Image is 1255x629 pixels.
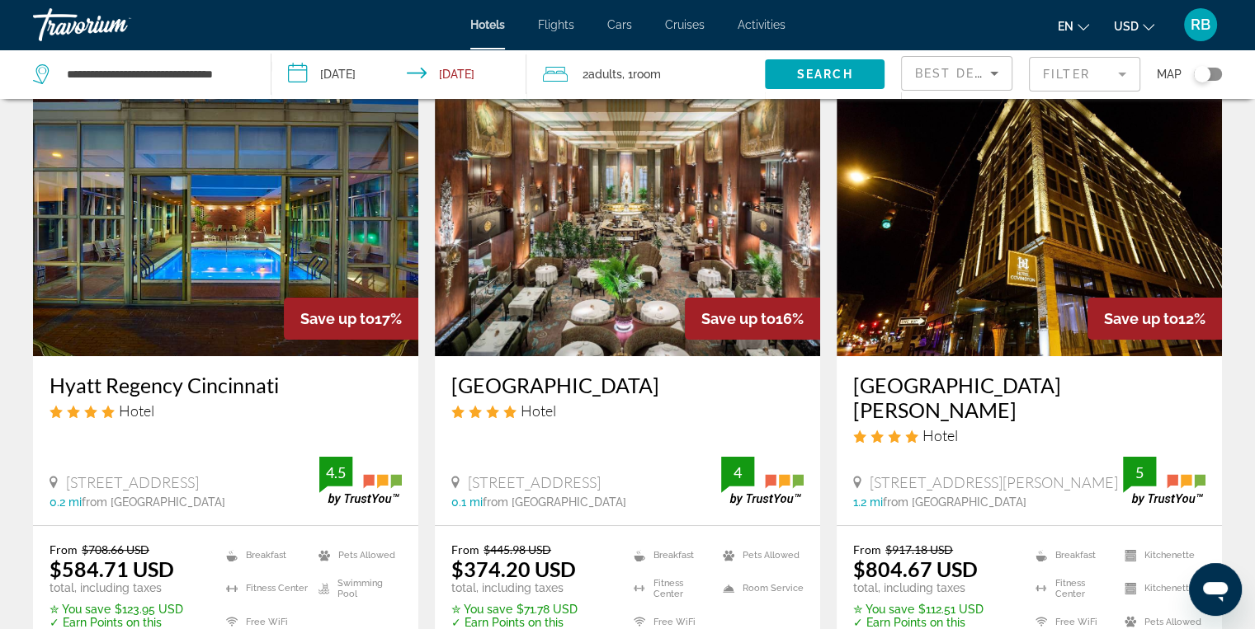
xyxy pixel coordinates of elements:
[50,581,205,594] p: total, including taxes
[451,603,512,616] span: ✮ You save
[1116,576,1205,601] li: Kitchenette
[915,67,1001,80] span: Best Deals
[588,68,622,81] span: Adults
[451,373,804,397] a: [GEOGRAPHIC_DATA]
[1029,56,1140,92] button: Filter
[633,68,661,81] span: Room
[66,473,199,491] span: [STREET_ADDRESS]
[218,576,309,601] li: Fitness Center
[870,473,1118,491] span: [STREET_ADDRESS][PERSON_NAME]
[451,556,576,581] ins: $374.20 USD
[853,603,1015,616] p: $112.51 USD
[33,3,198,46] a: Travorium
[837,92,1222,356] img: Hotel image
[1027,576,1116,601] li: Fitness Center
[665,18,705,31] a: Cruises
[310,576,402,601] li: Swimming Pool
[82,495,225,509] span: from [GEOGRAPHIC_DATA]
[1116,542,1205,567] li: Kitchenette
[853,373,1205,422] a: [GEOGRAPHIC_DATA][PERSON_NAME]
[583,63,622,86] span: 2
[1114,20,1139,33] span: USD
[50,603,205,616] p: $123.95 USD
[721,462,754,482] div: 4
[451,581,613,594] p: total, including taxes
[484,542,551,556] del: $445.98 USD
[1123,462,1156,482] div: 5
[853,603,914,616] span: ✮ You save
[451,495,483,509] span: 0.1 mi
[853,556,978,581] ins: $804.67 USD
[1157,63,1182,86] span: Map
[300,310,375,327] span: Save up to
[685,298,820,340] div: 16%
[284,298,418,340] div: 17%
[625,542,715,567] li: Breakfast
[625,576,715,601] li: Fitness Center
[538,18,574,31] a: Flights
[715,576,804,601] li: Room Service
[310,542,402,567] li: Pets Allowed
[435,92,820,356] img: Hotel image
[468,473,601,491] span: [STREET_ADDRESS]
[1189,563,1242,616] iframe: Button to launch messaging window
[1058,14,1089,38] button: Change language
[319,457,402,505] img: trustyou-badge.svg
[50,603,111,616] span: ✮ You save
[885,542,953,556] del: $917.18 USD
[1058,20,1073,33] span: en
[738,18,786,31] a: Activities
[470,18,505,31] a: Hotels
[1123,457,1205,505] img: trustyou-badge.svg
[883,495,1026,509] span: from [GEOGRAPHIC_DATA]
[33,92,418,356] img: Hotel image
[218,542,309,567] li: Breakfast
[1114,14,1154,38] button: Change currency
[797,68,853,81] span: Search
[119,401,154,420] span: Hotel
[526,49,765,99] button: Travelers: 2 adults, 0 children
[765,59,885,89] button: Search
[451,401,804,420] div: 4 star Hotel
[853,581,1015,594] p: total, including taxes
[50,401,402,420] div: 4 star Hotel
[853,426,1205,444] div: 4 star Hotel
[915,63,998,83] mat-select: Sort by
[1182,67,1222,82] button: Toggle map
[1104,310,1178,327] span: Save up to
[271,49,526,99] button: Check-in date: Oct 6, 2025 Check-out date: Oct 9, 2025
[50,542,78,556] span: From
[50,556,174,581] ins: $584.71 USD
[82,542,149,556] del: $708.66 USD
[701,310,776,327] span: Save up to
[1027,542,1116,567] li: Breakfast
[319,462,352,482] div: 4.5
[1179,7,1222,42] button: User Menu
[622,63,661,86] span: , 1
[922,426,958,444] span: Hotel
[451,603,613,616] p: $71.78 USD
[521,401,556,420] span: Hotel
[451,542,479,556] span: From
[715,542,804,567] li: Pets Allowed
[853,542,881,556] span: From
[1088,298,1222,340] div: 12%
[50,373,402,397] a: Hyatt Regency Cincinnati
[853,495,883,509] span: 1.2 mi
[483,495,626,509] span: from [GEOGRAPHIC_DATA]
[607,18,632,31] a: Cars
[50,495,82,509] span: 0.2 mi
[721,457,804,505] img: trustyou-badge.svg
[1191,16,1210,33] span: RB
